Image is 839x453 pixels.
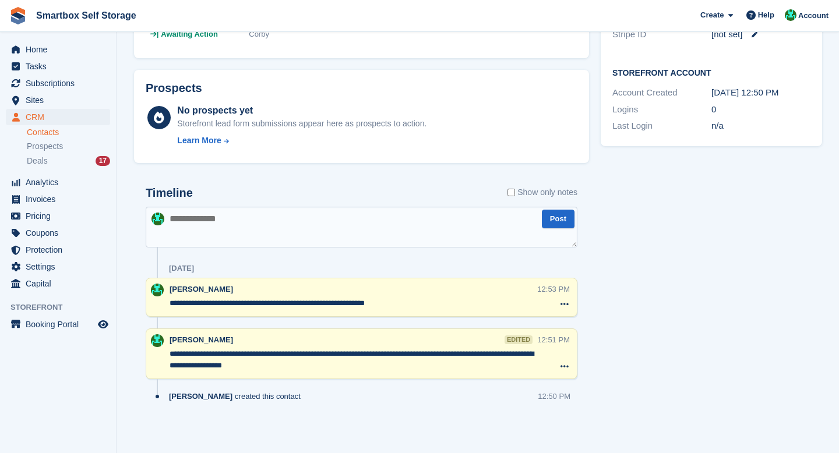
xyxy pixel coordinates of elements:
div: Logins [612,103,711,116]
div: 12:51 PM [537,334,570,345]
h2: Timeline [146,186,193,200]
input: Show only notes [507,186,515,199]
h2: Prospects [146,82,202,95]
a: menu [6,259,110,275]
a: menu [6,191,110,207]
span: Analytics [26,174,96,190]
div: 12:50 PM [538,391,570,402]
img: Elinor Shepherd [151,334,164,347]
div: Last Login [612,119,711,133]
span: [PERSON_NAME] [170,285,233,293]
div: Stripe ID [612,28,711,41]
a: Preview store [96,317,110,331]
span: CRM [26,109,96,125]
img: Elinor Shepherd [151,284,164,296]
button: Post [542,210,574,229]
span: Sites [26,92,96,108]
span: [PERSON_NAME] [170,335,233,344]
span: Tasks [26,58,96,75]
div: n/a [711,119,810,133]
div: [not set] [711,28,810,41]
span: Subscriptions [26,75,96,91]
img: Elinor Shepherd [785,9,796,21]
div: 0 [711,103,810,116]
a: Smartbox Self Storage [31,6,141,25]
a: menu [6,109,110,125]
a: menu [6,58,110,75]
a: menu [6,316,110,332]
a: Prospects [27,140,110,153]
div: created this contact [169,391,306,402]
a: Deals 17 [27,155,110,167]
span: Booking Portal [26,316,96,332]
a: menu [6,92,110,108]
span: Invoices [26,191,96,207]
span: Capital [26,275,96,292]
img: stora-icon-8386f47178a22dfd0bd8f6a31ec36ba5ce8667c1dd55bd0f319d3a0aa187defe.svg [9,7,27,24]
img: Elinor Shepherd [151,213,164,225]
div: 17 [96,156,110,166]
a: Learn More [177,135,426,147]
span: | [157,29,158,40]
span: Help [758,9,774,21]
span: Pricing [26,208,96,224]
div: [DATE] 12:50 PM [711,86,810,100]
span: Deals [27,155,48,167]
a: Contacts [27,127,110,138]
span: [PERSON_NAME] [169,391,232,402]
span: Storefront [10,302,116,313]
span: Coupons [26,225,96,241]
a: menu [6,41,110,58]
div: edited [505,335,533,344]
h2: Storefront Account [612,66,810,78]
span: Prospects [27,141,63,152]
div: Learn More [177,135,221,147]
a: menu [6,242,110,258]
span: Awaiting Action [161,29,218,40]
span: Settings [26,259,96,275]
div: 12:53 PM [537,284,570,295]
div: No prospects yet [177,104,426,118]
div: Account Created [612,86,711,100]
span: Create [700,9,724,21]
a: menu [6,208,110,224]
div: Storefront lead form submissions appear here as prospects to action. [177,118,426,130]
a: menu [6,75,110,91]
div: [DATE] [169,264,194,273]
a: menu [6,174,110,190]
span: Home [26,41,96,58]
a: menu [6,275,110,292]
div: Corby [249,29,435,40]
span: Account [798,10,829,22]
label: Show only notes [507,186,577,199]
span: Protection [26,242,96,258]
a: menu [6,225,110,241]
